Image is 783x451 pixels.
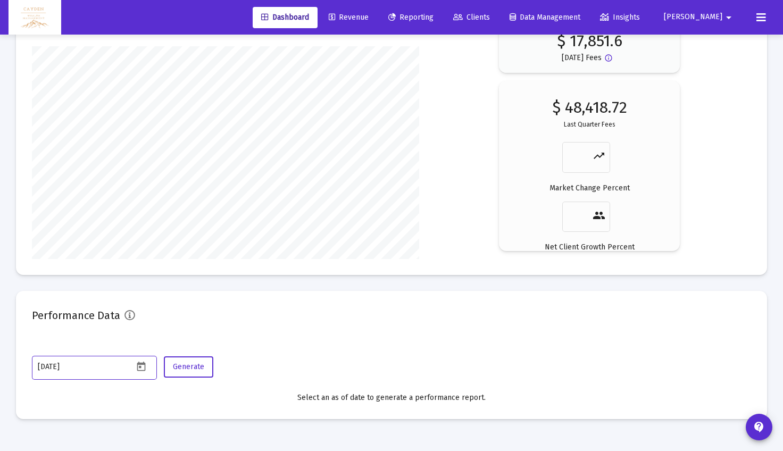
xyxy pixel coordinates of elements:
[253,7,318,28] a: Dashboard
[545,242,635,253] p: Net Client Growth Percent
[501,7,589,28] a: Data Management
[329,13,369,22] span: Revenue
[16,7,53,28] img: Dashboard
[593,209,605,222] mat-icon: people
[549,183,630,194] p: Market Change Percent
[445,7,498,28] a: Clients
[651,6,748,28] button: [PERSON_NAME]
[164,356,213,378] button: Generate
[32,307,120,324] h2: Performance Data
[173,362,204,371] span: Generate
[388,13,434,22] span: Reporting
[38,363,134,371] input: Select a Date
[557,25,622,46] p: $ 17,851.6
[453,13,490,22] span: Clients
[753,421,765,433] mat-icon: contact_support
[592,7,648,28] a: Insights
[664,13,722,22] span: [PERSON_NAME]
[564,119,615,130] p: Last Quarter Fees
[593,149,605,162] mat-icon: trending_up
[320,7,377,28] a: Revenue
[600,13,640,22] span: Insights
[562,53,602,63] p: [DATE] Fees
[380,7,442,28] a: Reporting
[32,392,751,403] div: Select an as of date to generate a performance report.
[261,13,309,22] span: Dashboard
[134,358,149,374] button: Open calendar
[510,13,580,22] span: Data Management
[552,102,627,113] p: $ 48,418.72
[722,7,735,28] mat-icon: arrow_drop_down
[604,54,617,66] mat-icon: Button that displays a tooltip when focused or hovered over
